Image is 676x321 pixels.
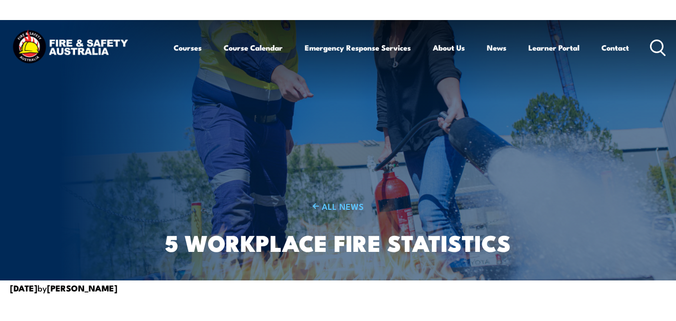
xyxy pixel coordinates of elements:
[528,36,579,60] a: Learner Portal
[174,36,202,60] a: Courses
[433,36,465,60] a: About Us
[47,281,118,294] strong: [PERSON_NAME]
[305,36,411,60] a: Emergency Response Services
[10,281,118,294] span: by
[141,200,535,212] a: ALL NEWS
[141,232,535,252] h1: 5 Workplace Fire Statistics
[10,281,38,294] strong: [DATE]
[601,36,629,60] a: Contact
[224,36,283,60] a: Course Calendar
[487,36,506,60] a: News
